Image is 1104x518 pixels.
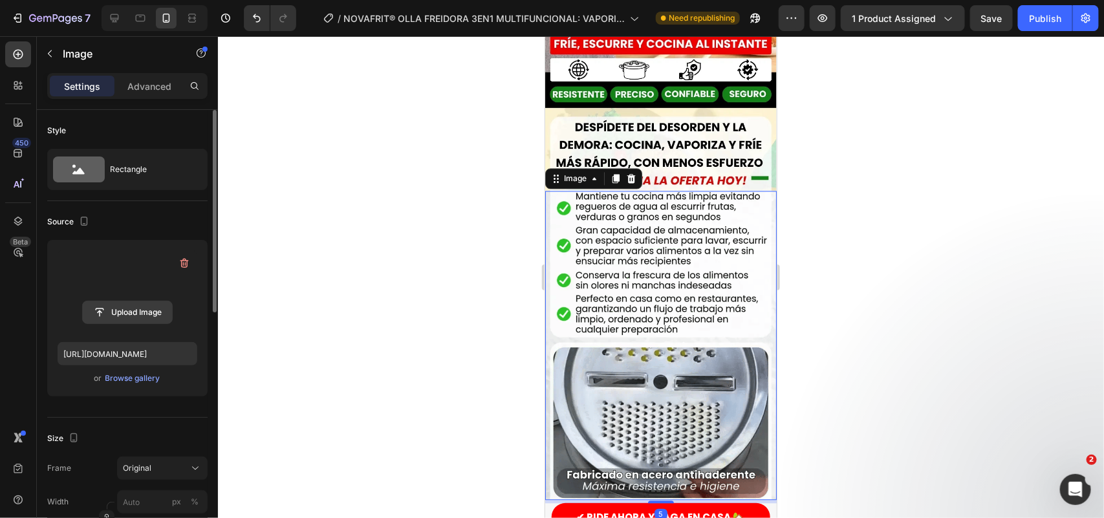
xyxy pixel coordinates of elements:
div: Size [47,430,81,448]
label: Width [47,496,69,508]
p: 7 [85,10,91,26]
div: 450 [12,138,31,148]
span: or [94,371,102,386]
div: Source [47,213,92,231]
iframe: Intercom live chat [1060,474,1091,505]
span: Save [981,13,1002,24]
div: % [191,496,199,508]
iframe: Design area [545,36,777,518]
button: Publish [1018,5,1072,31]
p: Advanced [127,80,171,93]
p: Settings [64,80,100,93]
div: 5 [109,472,122,482]
p: Image [63,46,173,61]
div: Beta [10,237,31,247]
button: 7 [5,5,96,31]
span: NOVAFRIT® OLLA FREIDORA 3EN1 MULTIFUNCIONAL: VAPORIZA Y COCINA AL INSTANTE [343,12,625,25]
span: 2 [1087,455,1097,465]
span: / [338,12,341,25]
div: Rectangle [110,155,189,184]
span: Original [123,462,151,474]
div: px [172,496,181,508]
button: <p>✔ PIDE AHORA Y PAGA EN CASA 🏡</p> [6,467,225,495]
div: Undo/Redo [244,5,296,31]
div: Browse gallery [105,372,160,384]
button: Browse gallery [105,372,161,385]
input: https://example.com/image.jpg [58,342,197,365]
div: Publish [1029,12,1061,25]
button: Save [970,5,1013,31]
span: Need republishing [669,12,735,24]
input: px% [117,490,208,513]
button: Original [117,457,208,480]
p: ✔ PIDE AHORA Y PAGA EN CASA 🏡 [32,472,200,490]
button: px [187,494,202,510]
button: 1 product assigned [841,5,965,31]
button: Upload Image [82,301,173,324]
button: % [169,494,184,510]
span: 1 product assigned [852,12,936,25]
label: Frame [47,462,71,474]
div: Style [47,125,66,136]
